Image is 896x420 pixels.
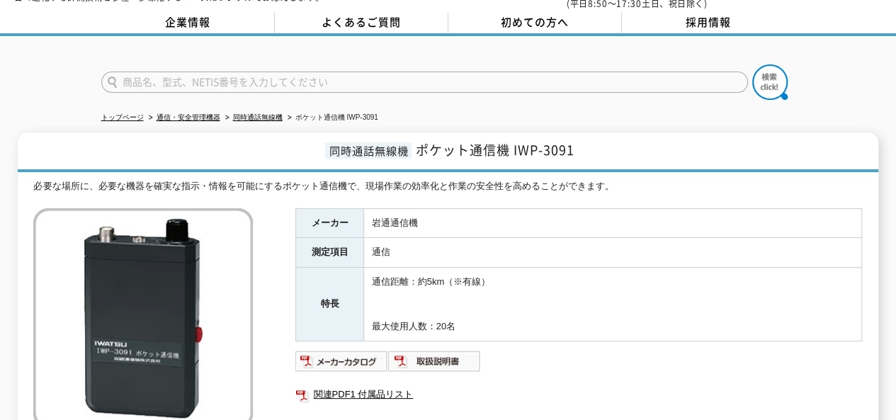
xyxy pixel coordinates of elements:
a: 関連PDF1 付属品リスト [295,385,862,404]
td: 岩通通信機 [364,208,862,238]
td: 通信 [364,238,862,268]
a: 採用情報 [622,12,795,33]
span: ポケット通信機 IWP-3091 [415,140,574,159]
span: 初めての方へ [501,14,569,30]
a: 取扱説明書 [388,360,481,370]
a: よくあるご質問 [275,12,448,33]
a: 通信・安全管理機器 [157,113,220,121]
a: メーカーカタログ [295,360,388,370]
img: btn_search.png [752,64,788,100]
img: メーカーカタログ [295,350,388,373]
a: 同時通話無線機 [233,113,283,121]
div: 必要な場所に、必要な機器を確実な指示・情報を可能にするポケット通信機で、現場作業の効率化と作業の安全性を高めることができます。 [33,179,862,194]
img: 取扱説明書 [388,350,481,373]
a: トップページ [101,113,144,121]
a: 初めての方へ [448,12,622,33]
th: 測定項目 [296,238,364,268]
a: 企業情報 [101,12,275,33]
td: 通信距離：約5km（※有線） 最大使用人数：20名 [364,268,862,341]
span: 同時通話無線機 [325,142,412,159]
li: ポケット通信機 IWP-3091 [285,110,378,125]
th: 特長 [296,268,364,341]
th: メーカー [296,208,364,238]
input: 商品名、型式、NETIS番号を入力してください [101,72,748,93]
